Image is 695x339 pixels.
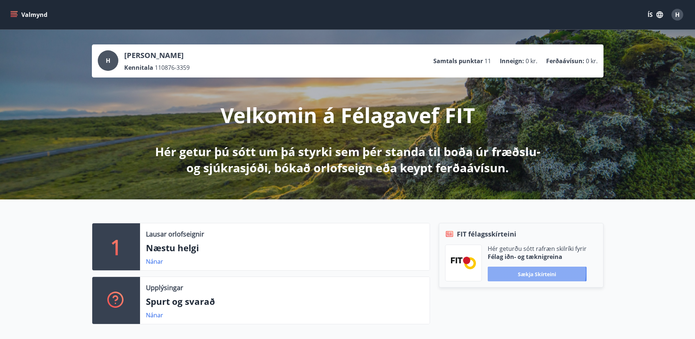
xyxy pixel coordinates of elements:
button: ÍS [644,8,667,21]
p: Spurt og svarað [146,295,424,308]
span: 0 kr. [586,57,598,65]
button: menu [9,8,50,21]
p: Samtals punktar [433,57,483,65]
a: Nánar [146,257,163,266]
p: Inneign : [500,57,524,65]
button: Sækja skírteini [488,267,587,281]
p: Hér geturðu sótt rafræn skilríki fyrir [488,245,587,253]
p: [PERSON_NAME] [124,50,190,61]
p: Lausar orlofseignir [146,229,204,239]
p: Næstu helgi [146,242,424,254]
span: 110876-3359 [155,64,190,72]
p: Félag iðn- og tæknigreina [488,253,587,261]
span: 11 [484,57,491,65]
p: Upplýsingar [146,283,183,292]
img: FPQVkF9lTnNbbaRSFyT17YYeljoOGk5m51IhT0bO.png [451,257,476,269]
span: FIT félagsskírteini [457,229,516,239]
p: Ferðaávísun : [546,57,584,65]
button: H [669,6,686,24]
a: Nánar [146,311,163,319]
span: 0 kr. [526,57,537,65]
span: H [675,11,680,19]
p: Hér getur þú sótt um þá styrki sem þér standa til boða úr fræðslu- og sjúkrasjóði, bókað orlofsei... [154,144,542,176]
span: H [106,57,110,65]
p: 1 [110,233,122,261]
p: Kennitala [124,64,153,72]
p: Velkomin á Félagavef FIT [221,101,475,129]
